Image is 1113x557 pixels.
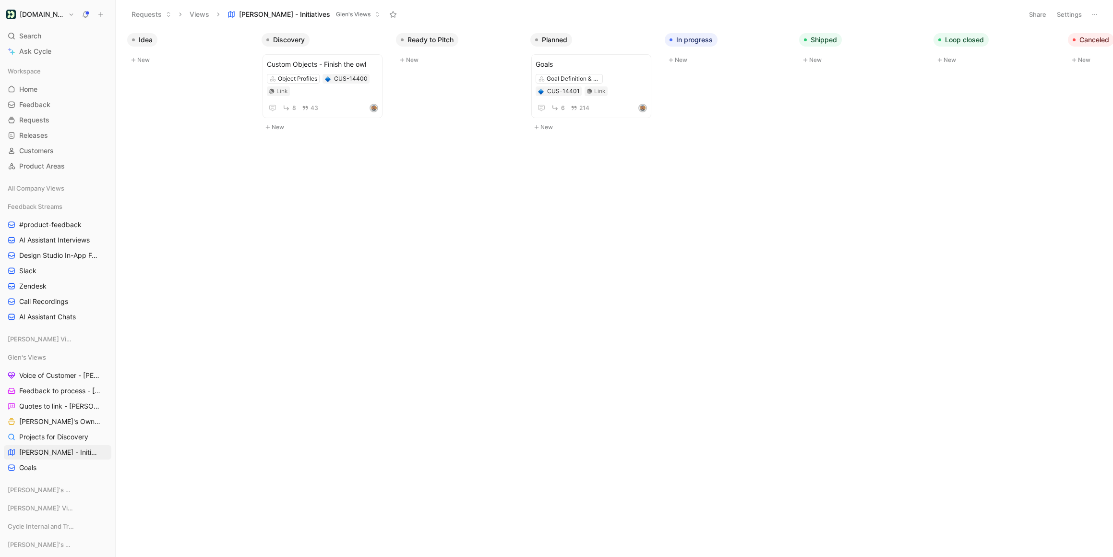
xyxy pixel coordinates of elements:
[19,115,49,125] span: Requests
[19,417,100,426] span: [PERSON_NAME]'s Owned Projects
[4,519,111,536] div: Cycle Internal and Tracking
[127,33,157,47] button: Idea
[4,199,111,324] div: Feedback Streams#product-feedbackAI Assistant InterviewsDesign Studio In-App FeedbackSlackZendesk...
[6,10,16,19] img: Customer.io
[4,44,111,59] a: Ask Cycle
[531,54,651,118] a: GoalsGoal Definition & AttributionLink6214avatar
[579,105,589,111] span: 214
[530,121,657,133] button: New
[8,334,73,344] span: [PERSON_NAME] Views
[392,29,527,71] div: Ready to PitchNew
[19,312,76,322] span: AI Assistant Chats
[8,352,46,362] span: Glen's Views
[19,371,101,380] span: Voice of Customer - [PERSON_NAME]
[4,501,111,518] div: [PERSON_NAME]' Views
[4,483,111,500] div: [PERSON_NAME]'s Views
[4,29,111,43] div: Search
[19,448,99,457] span: [PERSON_NAME] - Initiatives
[8,66,41,76] span: Workspace
[325,76,331,82] img: 🔷
[4,519,111,533] div: Cycle Internal and Tracking
[4,537,111,555] div: [PERSON_NAME]'s Views
[549,102,567,114] button: 6
[665,33,718,47] button: In progress
[536,59,647,70] span: Goals
[4,218,111,232] a: #product-feedback
[292,105,296,111] span: 8
[4,113,111,127] a: Requests
[185,7,214,22] button: Views
[930,29,1064,71] div: Loop closedNew
[799,33,842,47] button: Shipped
[676,35,713,45] span: In progress
[123,29,258,71] div: IdeaNew
[1053,8,1086,21] button: Settings
[127,54,254,66] button: New
[4,460,111,475] a: Goals
[311,105,318,111] span: 43
[19,161,65,171] span: Product Areas
[4,350,111,475] div: Glen's ViewsVoice of Customer - [PERSON_NAME]Feedback to process - [PERSON_NAME]Quotes to link - ...
[4,199,111,214] div: Feedback Streams
[19,281,47,291] span: Zendesk
[19,297,68,306] span: Call Recordings
[19,432,88,442] span: Projects for Discovery
[8,503,73,513] span: [PERSON_NAME]' Views
[4,82,111,97] a: Home
[19,251,100,260] span: Design Studio In-App Feedback
[19,266,36,276] span: Slack
[19,220,82,230] span: #product-feedback
[4,445,111,460] a: [PERSON_NAME] - Initiatives
[300,103,320,113] button: 43
[4,332,111,349] div: [PERSON_NAME] Views
[569,103,591,113] button: 214
[639,105,646,111] img: avatar
[19,85,37,94] span: Home
[19,463,36,472] span: Goals
[4,384,111,398] a: Feedback to process - [PERSON_NAME]
[538,88,544,95] button: 🔷
[278,74,317,84] div: Object Profiles
[258,29,392,138] div: DiscoveryNew
[4,368,111,383] a: Voice of Customer - [PERSON_NAME]
[4,414,111,429] a: [PERSON_NAME]'s Owned Projects
[527,29,661,138] div: PlannedNew
[4,97,111,112] a: Feedback
[19,100,50,109] span: Feedback
[19,401,100,411] span: Quotes to link - [PERSON_NAME]
[19,146,54,156] span: Customers
[4,294,111,309] a: Call Recordings
[8,540,74,549] span: [PERSON_NAME]'s Views
[371,105,377,111] img: avatar
[324,75,331,82] button: 🔷
[396,33,458,47] button: Ready to Pitch
[4,483,111,497] div: [PERSON_NAME]'s Views
[19,386,101,396] span: Feedback to process - [PERSON_NAME]
[19,235,90,245] span: AI Assistant Interviews
[8,521,74,531] span: Cycle Internal and Tracking
[396,54,523,66] button: New
[4,181,111,195] div: All Company Views
[8,485,74,495] span: [PERSON_NAME]'s Views
[538,89,544,95] img: 🔷
[4,233,111,247] a: AI Assistant Interviews
[407,35,454,45] span: Ready to Pitch
[530,33,572,47] button: Planned
[263,54,383,118] a: Custom Objects - Finish the owlObject ProfilesLink843avatar
[4,181,111,198] div: All Company Views
[334,74,368,84] div: CUS-14400
[945,35,984,45] span: Loop closed
[4,279,111,293] a: Zendesk
[811,35,837,45] span: Shipped
[933,54,1060,66] button: New
[1079,35,1109,45] span: Canceled
[4,144,111,158] a: Customers
[262,121,388,133] button: New
[799,54,926,66] button: New
[4,399,111,413] a: Quotes to link - [PERSON_NAME]
[4,248,111,263] a: Design Studio In-App Feedback
[267,59,378,70] span: Custom Objects - Finish the owl
[8,183,64,193] span: All Company Views
[4,64,111,78] div: Workspace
